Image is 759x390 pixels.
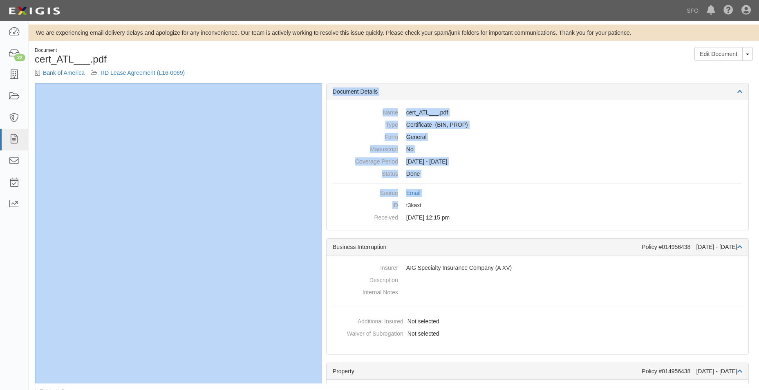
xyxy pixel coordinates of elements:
div: Policy #014956438 [DATE] - [DATE] [642,243,742,251]
div: Property [333,367,642,375]
dt: Status [333,168,398,178]
a: Email [406,190,421,196]
dt: Type [333,119,398,129]
a: SFO [683,2,703,19]
img: logo-5460c22ac91f19d4615b14bd174203de0afe785f0fc80cf4dbbc73dc1793850b.png [6,4,63,18]
dt: Received [333,211,398,222]
dd: t3kaxt [333,199,742,211]
div: Policy #014956438 [DATE] - [DATE] [642,367,742,375]
dt: Name [333,106,398,117]
dt: Form [333,131,398,141]
dt: Insurer [333,262,398,272]
dt: Description [333,274,398,284]
dd: General [333,131,742,143]
div: Business Interruption [333,243,642,251]
div: 22 [14,54,25,61]
dt: Coverage Period [333,155,398,166]
dt: Source [333,187,398,197]
dt: ID [333,199,398,209]
dd: [DATE] 12:15 pm [333,211,742,224]
div: Document [35,47,388,54]
a: Edit Document [694,47,743,61]
dt: Additional Insured [330,315,403,325]
dt: Internal Notes [333,286,398,296]
dt: Manuscript [333,143,398,153]
dd: Done [333,168,742,180]
dd: Business Interruption Property [333,119,742,131]
dt: Waiver of Subrogation [330,327,403,338]
h1: cert_ATL___.pdf [35,54,388,65]
div: Document Details [327,83,748,100]
a: Bank of America [43,69,85,76]
div: We are experiencing email delivery delays and apologize for any inconvenience. Our team is active... [29,29,759,37]
dd: AIG Specialty Insurance Company (A XV) [333,262,742,274]
dd: No [333,143,742,155]
dd: cert_ATL___.pdf [333,106,742,119]
a: RD Lease Agreement (L16-0069) [101,69,185,76]
dd: Not selected [330,315,534,327]
i: Help Center - Complianz [723,6,733,16]
dd: Not selected [330,327,534,340]
dd: [DATE] - [DATE] [333,155,742,168]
